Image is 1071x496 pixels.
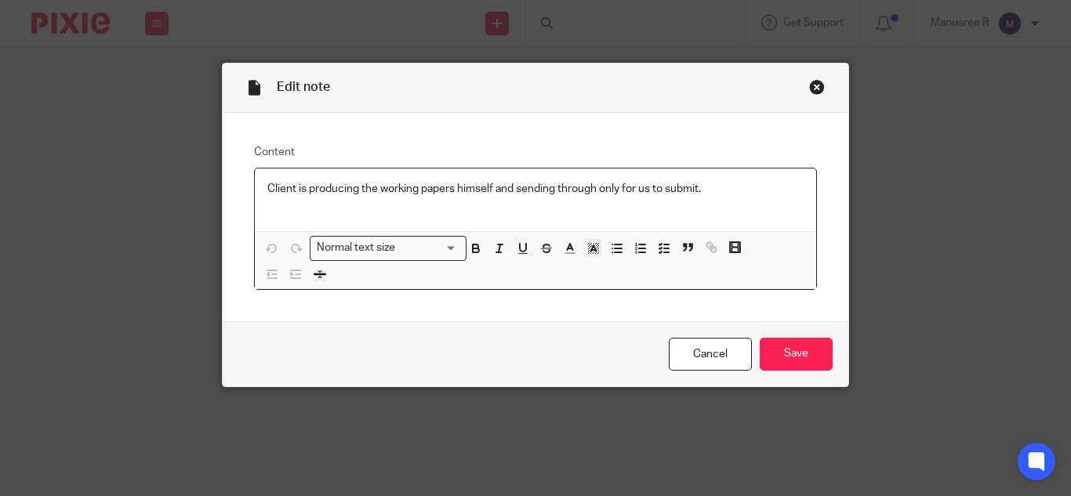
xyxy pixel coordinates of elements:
[669,338,752,371] a: Cancel
[401,240,457,256] input: Search for option
[314,240,399,256] span: Normal text size
[254,144,817,160] label: Content
[267,181,804,197] p: Client is producing the working papers himself and sending through only for us to submit.
[760,338,833,371] input: Save
[310,236,467,260] div: Search for option
[277,81,330,93] span: Edit note
[809,79,825,95] div: Close this dialog window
